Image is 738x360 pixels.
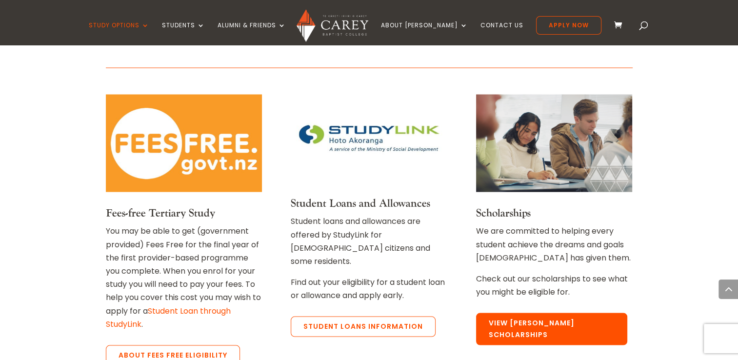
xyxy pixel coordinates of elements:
img: Link to FeesFree page [106,95,262,192]
a: Fees-free Tertiary Study [106,206,215,220]
a: View [PERSON_NAME] Scholarships [476,313,627,345]
a: Student Loans and Allowances [291,197,430,210]
img: Carey Baptist College [297,9,368,42]
a: Link to FeesFree page [106,184,262,195]
a: Carey students in class [476,184,632,195]
a: Alumni & Friends [218,22,286,45]
a: Students [162,22,205,45]
p: You may be able to get (government provided) Fees Free for the final year of the first provider-b... [106,224,262,331]
a: Student Loan through StudyLink [106,305,231,330]
img: Carey students in class [476,95,632,192]
a: About [PERSON_NAME] [381,22,468,45]
p: Student loans and allowances are offered by StudyLink for [DEMOGRAPHIC_DATA] citizens and some re... [291,215,447,276]
p: We are committed to helping every student achieve the dreams and goals [DEMOGRAPHIC_DATA] has giv... [476,224,632,272]
p: Check out our scholarships to see what you might be eligible for. [476,272,632,299]
a: Contact Us [480,22,523,45]
p: Find out your eligibility for a student loan or allowance and apply early. [291,276,447,302]
a: Student Loans Information [291,317,436,337]
img: Link to StudyLink site [291,95,447,182]
a: Scholarships [476,206,531,220]
a: Study Options [89,22,149,45]
a: Link to StudyLink site [291,174,447,185]
a: Apply Now [536,16,601,35]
